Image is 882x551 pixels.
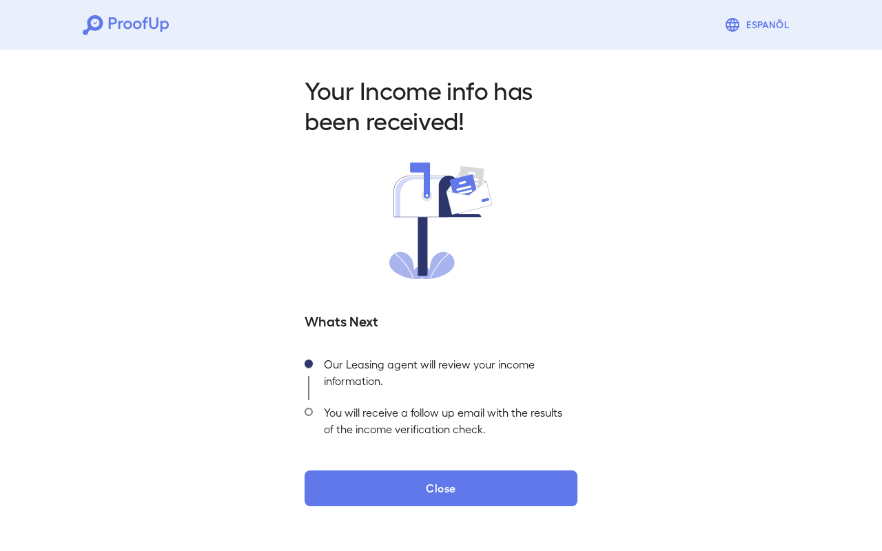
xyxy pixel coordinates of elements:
h5: Whats Next [305,311,577,330]
button: Close [305,470,577,506]
button: Espanõl [719,11,799,39]
h2: Your Income info has been received! [305,74,577,135]
div: You will receive a follow up email with the results of the income verification check. [313,400,577,448]
div: Our Leasing agent will review your income information. [313,352,577,400]
img: received.svg [389,163,493,279]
